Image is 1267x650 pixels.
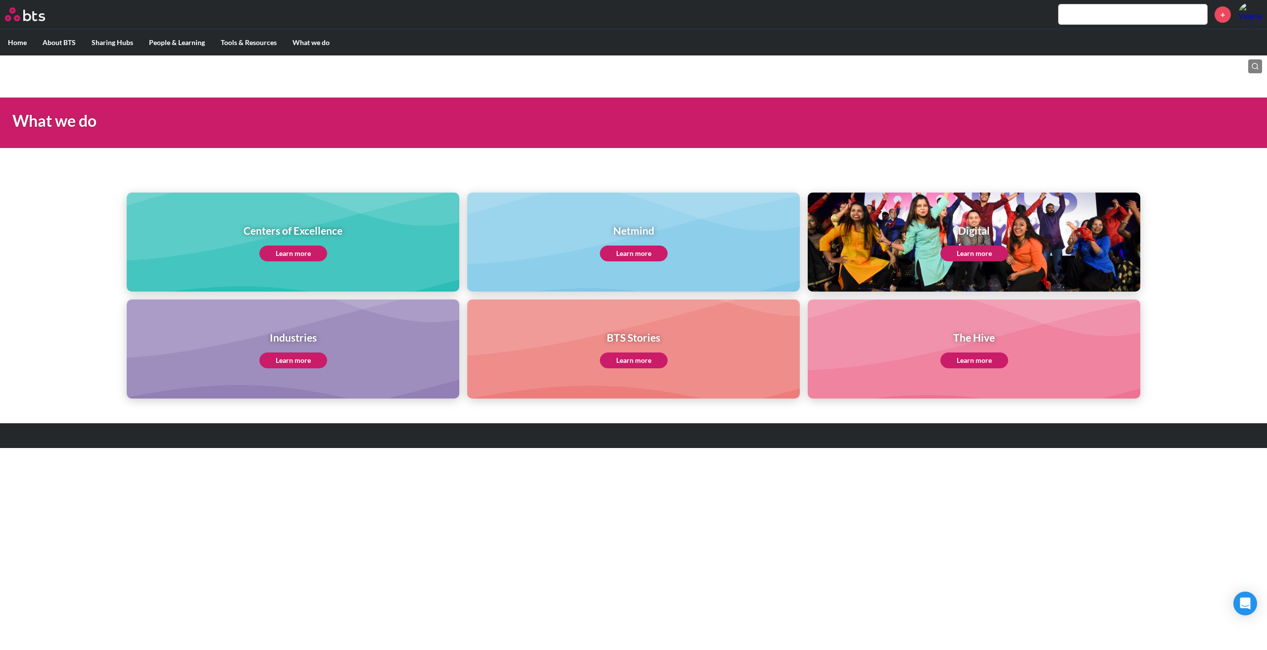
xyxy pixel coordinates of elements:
[600,330,668,345] h1: BTS Stories
[940,223,1008,238] h1: Digital
[1233,592,1257,615] div: Open Intercom Messenger
[259,352,327,368] a: Learn more
[1238,2,1262,26] a: Profile
[5,7,63,21] a: Go home
[259,330,327,345] h1: Industries
[1238,2,1262,26] img: Valeria Martínez
[5,7,45,21] img: BTS Logo
[1215,6,1231,23] a: +
[213,30,285,55] label: Tools & Resources
[259,246,327,261] a: Learn more
[35,30,84,55] label: About BTS
[600,223,668,238] h1: Netmind
[244,223,342,238] h1: Centers of Excellence
[12,110,882,132] h1: What we do
[285,30,338,55] label: What we do
[940,352,1008,368] a: Learn more
[141,30,213,55] label: People & Learning
[940,246,1008,261] a: Learn more
[940,330,1008,345] h1: The Hive
[84,30,141,55] label: Sharing Hubs
[600,246,668,261] a: Learn more
[600,352,668,368] a: Learn more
